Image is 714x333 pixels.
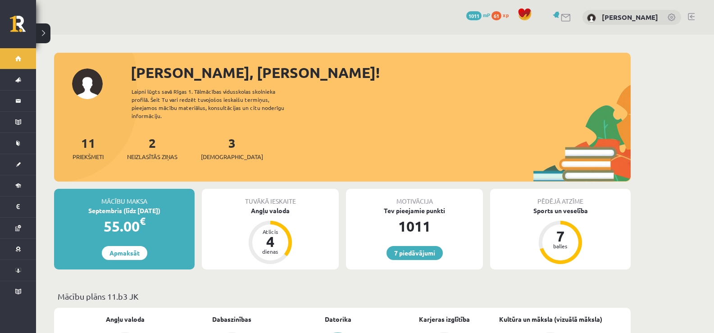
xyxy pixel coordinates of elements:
span: Priekšmeti [73,152,104,161]
a: 7 piedāvājumi [387,246,443,260]
a: Karjeras izglītība [419,315,470,324]
div: balles [547,243,574,249]
span: xp [503,11,509,18]
span: Neizlasītās ziņas [127,152,177,161]
span: [DEMOGRAPHIC_DATA] [201,152,263,161]
div: Pēdējā atzīme [490,189,631,206]
a: 1011 mP [466,11,490,18]
div: [PERSON_NAME], [PERSON_NAME]! [131,62,631,83]
a: 2Neizlasītās ziņas [127,135,177,161]
div: Motivācija [346,189,483,206]
a: Dabaszinības [212,315,251,324]
div: dienas [257,249,284,254]
span: € [140,214,146,228]
div: 55.00 [54,215,195,237]
div: Septembris (līdz [DATE]) [54,206,195,215]
div: Laipni lūgts savā Rīgas 1. Tālmācības vidusskolas skolnieka profilā. Šeit Tu vari redzēt tuvojošo... [132,87,300,120]
span: 1011 [466,11,482,20]
a: Apmaksāt [102,246,147,260]
a: 3[DEMOGRAPHIC_DATA] [201,135,263,161]
a: Rīgas 1. Tālmācības vidusskola [10,16,36,38]
img: Reinārs Veikšs [587,14,596,23]
a: Angļu valoda Atlicis 4 dienas [202,206,339,265]
span: mP [483,11,490,18]
a: Sports un veselība 7 balles [490,206,631,265]
p: Mācību plāns 11.b3 JK [58,290,627,302]
a: [PERSON_NAME] [602,13,658,22]
div: Sports un veselība [490,206,631,215]
div: Atlicis [257,229,284,234]
a: Angļu valoda [106,315,145,324]
div: 7 [547,229,574,243]
a: Kultūra un māksla (vizuālā māksla) [499,315,602,324]
div: Angļu valoda [202,206,339,215]
a: 61 xp [491,11,513,18]
div: 4 [257,234,284,249]
div: 1011 [346,215,483,237]
div: Tuvākā ieskaite [202,189,339,206]
a: 11Priekšmeti [73,135,104,161]
div: Tev pieejamie punkti [346,206,483,215]
a: Datorika [325,315,351,324]
span: 61 [491,11,501,20]
div: Mācību maksa [54,189,195,206]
